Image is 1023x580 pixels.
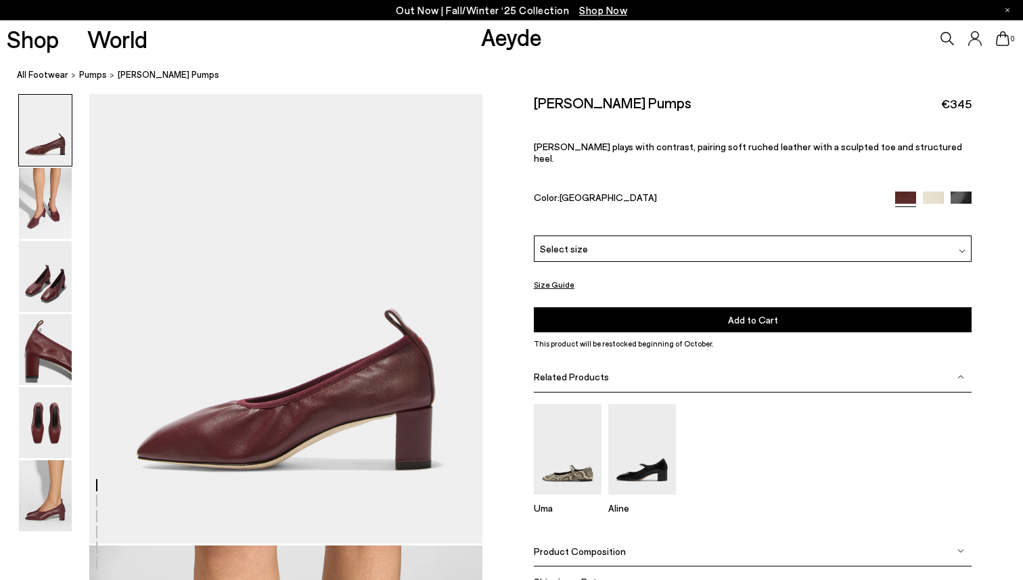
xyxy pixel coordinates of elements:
img: Narissa Ruched Pumps - Image 4 [19,314,72,385]
p: Out Now | Fall/Winter ‘25 Collection [396,2,627,19]
a: Aeyde [481,22,542,51]
button: Add to Cart [534,307,972,332]
a: Aline Leather Mary-Jane Pumps Aline [608,485,676,514]
span: Select size [540,242,588,256]
img: svg%3E [957,548,964,555]
img: Narissa Ruched Pumps - Image 6 [19,460,72,531]
img: Narissa Ruched Pumps - Image 1 [19,95,72,166]
a: 0 [996,31,1009,46]
span: Add to Cart [728,314,778,326]
span: pumps [79,69,107,80]
a: Uma Mary-Janes Flats Uma [534,485,601,514]
div: Color: [534,192,881,207]
img: Narissa Ruched Pumps - Image 5 [19,387,72,458]
a: All Footwear [17,68,68,82]
p: This product will be restocked beginning of October. [534,338,972,350]
a: pumps [79,68,107,82]
button: Size Guide [534,276,574,293]
span: Related Products [534,371,609,382]
p: Aline [608,502,676,514]
span: Navigate to /collections/new-in [579,4,627,16]
img: Narissa Ruched Pumps - Image 3 [19,241,72,312]
a: Shop [7,27,59,51]
span: [PERSON_NAME] Pumps [118,68,219,82]
img: svg%3E [957,374,964,380]
p: [PERSON_NAME] plays with contrast, pairing soft ruched leather with a sculpted toe and structured... [534,141,972,164]
img: Uma Mary-Janes Flats [534,404,601,494]
a: World [87,27,147,51]
nav: breadcrumb [17,57,1023,94]
h2: [PERSON_NAME] Pumps [534,94,691,111]
span: €345 [941,95,972,112]
span: [GEOGRAPHIC_DATA] [560,192,657,203]
span: Product Composition [534,545,626,557]
img: svg%3E [959,248,965,254]
img: Aline Leather Mary-Jane Pumps [608,404,676,494]
p: Uma [534,502,601,514]
img: Narissa Ruched Pumps - Image 2 [19,168,72,239]
span: 0 [1009,35,1016,43]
